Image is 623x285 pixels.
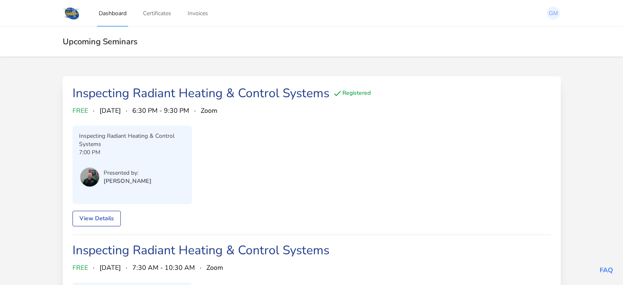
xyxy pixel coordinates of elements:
img: Logo [63,6,81,21]
span: · [200,263,202,273]
a: Inspecting Radiant Heating & Control Systems [72,242,329,259]
div: Registered [333,89,371,98]
span: · [93,263,95,273]
img: Greg Mccarty [547,7,560,20]
span: [DATE] [100,106,121,116]
button: User menu [79,166,100,188]
span: 6:30 PM - 9:30 PM [132,106,189,116]
p: [PERSON_NAME] [104,177,152,185]
span: [DATE] [100,263,121,273]
span: · [126,106,127,116]
h2: Upcoming Seminars [63,36,561,47]
img: Chris Long [80,167,100,187]
span: FREE [72,263,88,273]
p: Inspecting Radiant Heating & Control Systems [79,132,186,148]
span: FREE [72,106,88,116]
a: Inspecting Radiant Heating & Control Systems [72,85,329,102]
span: Zoom [206,263,223,273]
span: · [126,263,127,273]
a: View Details [72,211,121,226]
a: FAQ [600,266,613,275]
p: Presented by: [104,169,152,177]
span: · [93,106,95,116]
span: · [194,106,196,116]
span: Zoom [201,106,217,116]
p: 7:00 PM [79,148,186,157]
span: 7:30 AM - 10:30 AM [132,263,195,273]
